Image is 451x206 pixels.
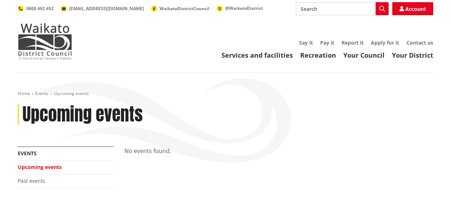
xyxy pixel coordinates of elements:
[124,147,433,155] p: No events found.
[18,177,45,184] a: Past events
[300,51,336,59] a: Recreation
[217,5,263,11] a: @WaikatoDistrict
[26,5,54,12] span: 0800 492 452
[18,91,433,97] nav: breadcrumb
[371,39,399,46] a: Apply for it
[18,150,37,157] a: Events
[18,164,62,170] a: Upcoming events
[406,39,433,46] a: Contact us
[299,39,313,46] a: Say it
[69,5,144,12] span: [EMAIL_ADDRESS][DOMAIN_NAME]
[151,5,210,12] a: WaikatoDistrictCouncil
[160,5,210,12] span: WaikatoDistrictCouncil
[296,2,389,15] input: Search input
[18,90,30,96] a: Home
[54,90,89,96] span: Upcoming events
[392,51,433,59] a: Your District
[35,90,49,96] a: Events
[225,5,263,11] span: @WaikatoDistrict
[222,51,293,59] a: Services and facilities
[61,5,144,12] a: [EMAIL_ADDRESS][DOMAIN_NAME]
[320,39,334,46] a: Pay it
[18,23,72,59] img: Waikato District Council - Te Kaunihera aa Takiwaa o Waikato
[392,2,433,15] a: Account
[343,51,385,59] a: Your Council
[342,39,364,46] a: Report it
[18,5,54,12] a: 0800 492 452
[22,104,143,125] h1: Upcoming events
